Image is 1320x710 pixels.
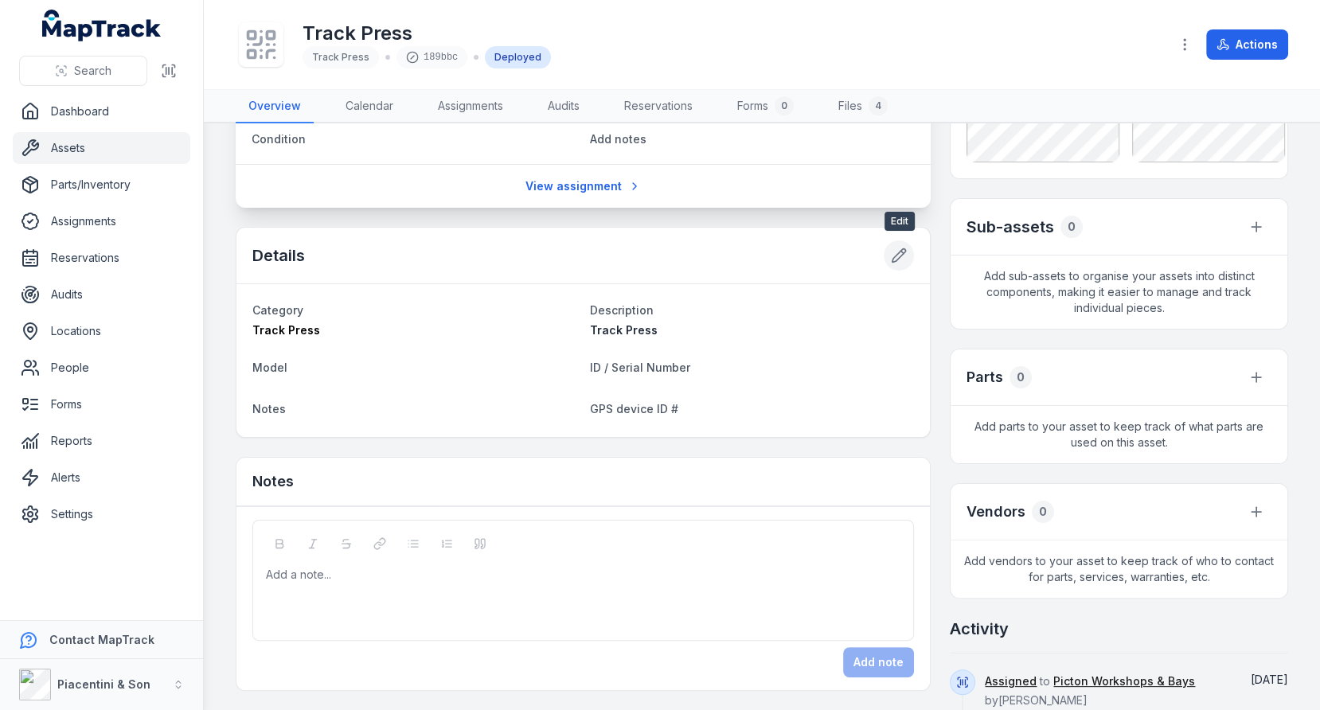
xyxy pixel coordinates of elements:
[396,46,467,68] div: 189bbc
[951,540,1287,598] span: Add vendors to your asset to keep track of who to contact for parts, services, warranties, etc.
[252,303,303,317] span: Category
[13,352,190,384] a: People
[19,56,147,86] button: Search
[49,633,154,646] strong: Contact MapTrack
[13,388,190,420] a: Forms
[967,501,1025,523] h3: Vendors
[951,406,1287,463] span: Add parts to your asset to keep track of what parts are used on this asset.
[252,470,294,493] h3: Notes
[252,361,287,374] span: Model
[590,361,690,374] span: ID / Serial Number
[13,279,190,310] a: Audits
[252,323,320,337] span: Track Press
[13,315,190,347] a: Locations
[13,462,190,493] a: Alerts
[967,366,1003,388] h3: Parts
[611,90,705,123] a: Reservations
[485,46,551,68] div: Deployed
[13,96,190,127] a: Dashboard
[967,216,1054,238] h2: Sub-assets
[1206,29,1288,60] button: Actions
[885,212,915,231] span: Edit
[13,132,190,164] a: Assets
[535,90,592,123] a: Audits
[590,303,654,317] span: Description
[13,425,190,457] a: Reports
[950,618,1009,640] h2: Activity
[1053,673,1195,689] a: Picton Workshops & Bays
[252,402,286,415] span: Notes
[1010,366,1032,388] div: 0
[13,242,190,274] a: Reservations
[312,51,369,63] span: Track Press
[333,90,406,123] a: Calendar
[985,674,1195,707] span: to by [PERSON_NAME]
[74,63,111,79] span: Search
[13,169,190,201] a: Parts/Inventory
[57,677,150,691] strong: Piacentini & Son
[252,132,306,146] span: Condition
[13,498,190,530] a: Settings
[724,90,806,123] a: Forms0
[826,90,900,123] a: Files4
[425,90,516,123] a: Assignments
[236,90,314,123] a: Overview
[13,205,190,237] a: Assignments
[1032,501,1054,523] div: 0
[985,673,1037,689] a: Assigned
[951,256,1287,329] span: Add sub-assets to organise your assets into distinct components, making it easier to manage and t...
[1251,673,1288,686] time: 24/09/2025, 1:14:34 pm
[1060,216,1083,238] div: 0
[1251,673,1288,686] span: [DATE]
[303,21,551,46] h1: Track Press
[590,402,678,415] span: GPS device ID #
[869,96,888,115] div: 4
[590,132,646,146] span: Add notes
[775,96,794,115] div: 0
[590,323,658,337] span: Track Press
[252,244,305,267] h2: Details
[515,171,651,201] a: View assignment
[42,10,162,41] a: MapTrack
